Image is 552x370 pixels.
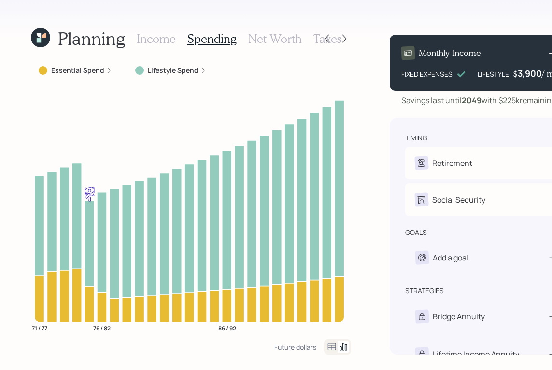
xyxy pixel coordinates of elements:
tspan: 86 / 92 [218,324,236,332]
div: LIFESTYLE [478,69,509,79]
div: Lifetime Income Annuity [433,348,519,360]
tspan: 76 / 82 [93,324,111,332]
div: strategies [405,286,444,296]
div: timing [405,133,427,143]
h3: Income [137,32,176,46]
h3: Net Worth [248,32,302,46]
tspan: 71 / 77 [32,324,47,332]
h3: Taxes [313,32,341,46]
div: goals [405,228,427,237]
div: Bridge Annuity [433,311,485,322]
div: Retirement [432,157,472,169]
h4: $ [513,69,518,79]
h1: Planning [58,28,125,49]
h4: Monthly Income [419,48,481,58]
label: Lifestyle Spend [148,66,198,75]
label: Essential Spend [51,66,104,75]
div: Social Security [432,194,485,206]
div: Add a goal [433,252,468,263]
b: 2049 [462,95,481,106]
div: 3,900 [518,68,542,79]
div: FIXED EXPENSES [401,69,453,79]
h3: Spending [187,32,237,46]
div: Future dollars [274,343,316,352]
